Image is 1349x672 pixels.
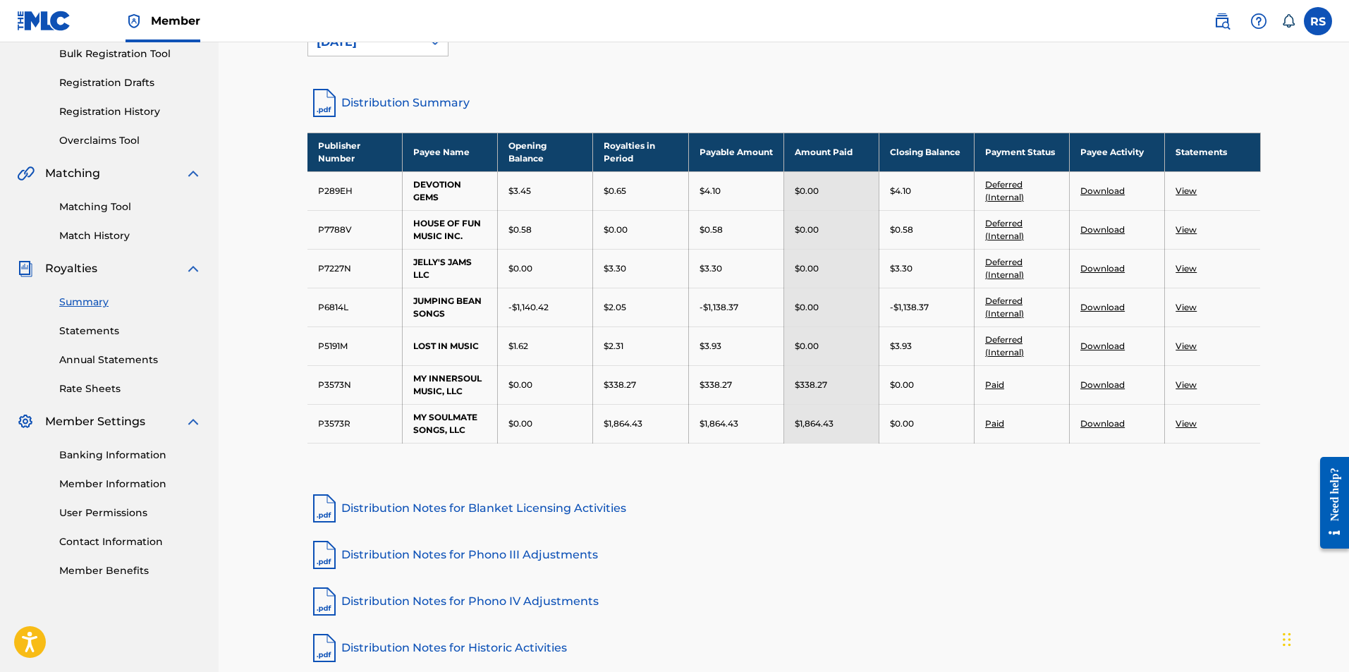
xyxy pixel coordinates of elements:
p: $338.27 [795,379,827,391]
a: Registration Drafts [59,75,202,90]
a: Contact Information [59,534,202,549]
td: P3573N [307,365,403,404]
th: Statements [1165,133,1260,171]
p: $0.00 [508,262,532,275]
td: P3573R [307,404,403,443]
div: Drag [1283,618,1291,661]
th: Opening Balance [498,133,593,171]
span: Member Settings [45,413,145,430]
a: Rate Sheets [59,381,202,396]
img: expand [185,413,202,430]
a: Match History [59,228,202,243]
img: Member Settings [17,413,34,430]
p: $338.27 [604,379,636,391]
a: Overclaims Tool [59,133,202,148]
a: Member Benefits [59,563,202,578]
a: View [1176,302,1197,312]
span: Matching [45,165,100,182]
th: Payee Name [403,133,498,171]
a: Banking Information [59,448,202,463]
img: pdf [307,631,341,665]
a: Deferred (Internal) [985,179,1024,202]
p: $0.65 [604,185,626,197]
a: Deferred (Internal) [985,295,1024,319]
th: Payment Status [974,133,1069,171]
th: Closing Balance [879,133,974,171]
td: MY SOULMATE SONGS, LLC [403,404,498,443]
p: $3.30 [604,262,626,275]
p: $1,864.43 [700,417,738,430]
p: $3.93 [890,340,912,353]
th: Payable Amount [688,133,783,171]
p: $0.00 [795,185,819,197]
p: $2.05 [604,301,626,314]
th: Royalties in Period [593,133,688,171]
a: Public Search [1208,7,1236,35]
p: $3.45 [508,185,531,197]
td: JELLY'S JAMS LLC [403,249,498,288]
img: pdf [307,491,341,525]
td: DEVOTION GEMS [403,171,498,210]
a: Annual Statements [59,353,202,367]
img: Top Rightsholder [126,13,142,30]
a: Download [1080,302,1125,312]
a: Distribution Summary [307,86,1261,120]
p: $3.30 [700,262,722,275]
a: Bulk Registration Tool [59,47,202,61]
a: Paid [985,418,1004,429]
p: $3.93 [700,340,721,353]
a: View [1176,379,1197,390]
img: MLC Logo [17,11,71,31]
th: Payee Activity [1070,133,1165,171]
a: Paid [985,379,1004,390]
p: $0.00 [795,224,819,236]
td: P5191M [307,326,403,365]
a: Download [1080,418,1125,429]
td: P7788V [307,210,403,249]
a: User Permissions [59,506,202,520]
img: help [1250,13,1267,30]
p: $0.58 [700,224,723,236]
p: $338.27 [700,379,732,391]
a: Download [1080,185,1125,196]
a: View [1176,224,1197,235]
a: Deferred (Internal) [985,334,1024,358]
p: -$1,140.42 [508,301,549,314]
a: View [1176,185,1197,196]
td: HOUSE OF FUN MUSIC INC. [403,210,498,249]
img: pdf [307,538,341,572]
a: Statements [59,324,202,338]
a: Deferred (Internal) [985,218,1024,241]
a: Member Information [59,477,202,491]
p: $0.00 [508,417,532,430]
a: View [1176,263,1197,274]
p: $1,864.43 [795,417,834,430]
p: $0.00 [508,379,532,391]
p: $0.00 [604,224,628,236]
p: $1,864.43 [604,417,642,430]
td: P6814L [307,288,403,326]
p: $4.10 [700,185,721,197]
td: JUMPING BEAN SONGS [403,288,498,326]
a: Distribution Notes for Phono IV Adjustments [307,585,1261,618]
p: $2.31 [604,340,623,353]
img: distribution-summary-pdf [307,86,341,120]
th: Publisher Number [307,133,403,171]
p: $3.30 [890,262,912,275]
td: P289EH [307,171,403,210]
a: Distribution Notes for Phono III Adjustments [307,538,1261,572]
p: -$1,138.37 [700,301,738,314]
div: [DATE] [317,34,414,51]
img: search [1214,13,1231,30]
p: $0.00 [795,301,819,314]
p: $0.00 [795,340,819,353]
a: Registration History [59,104,202,119]
img: expand [185,165,202,182]
td: P7227N [307,249,403,288]
div: Notifications [1281,14,1295,28]
a: View [1176,418,1197,429]
iframe: Chat Widget [1278,604,1349,672]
